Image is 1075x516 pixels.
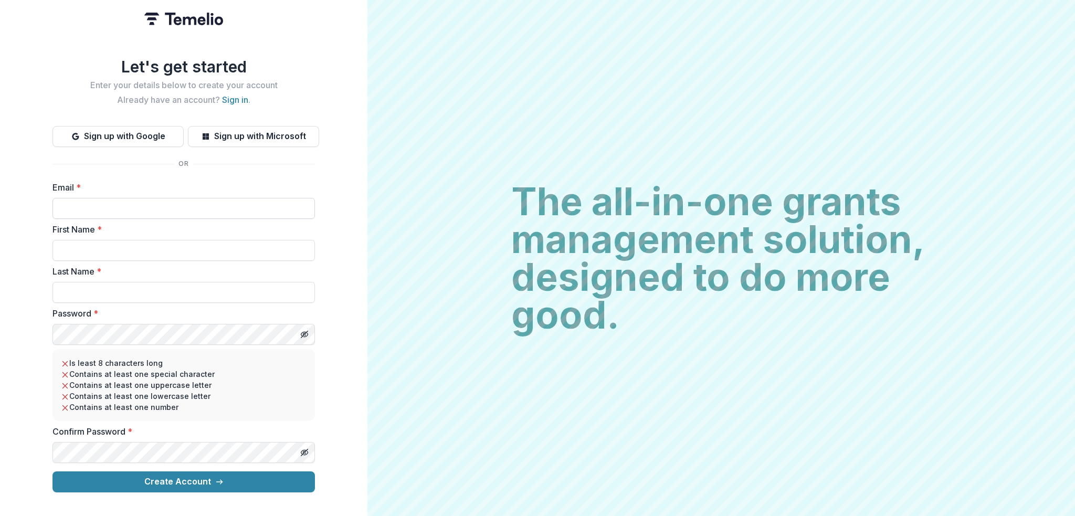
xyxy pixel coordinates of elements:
[52,57,315,76] h1: Let's get started
[296,326,313,343] button: Toggle password visibility
[52,80,315,90] h2: Enter your details below to create your account
[144,13,223,25] img: Temelio
[52,95,315,105] h2: Already have an account? .
[52,265,309,278] label: Last Name
[61,402,307,413] li: Contains at least one number
[296,444,313,461] button: Toggle password visibility
[52,126,184,147] button: Sign up with Google
[222,94,248,105] a: Sign in
[61,357,307,368] li: Is least 8 characters long
[52,471,315,492] button: Create Account
[61,391,307,402] li: Contains at least one lowercase letter
[61,380,307,391] li: Contains at least one uppercase letter
[61,368,307,380] li: Contains at least one special character
[52,181,309,194] label: Email
[52,307,309,320] label: Password
[52,223,309,236] label: First Name
[52,425,309,438] label: Confirm Password
[188,126,319,147] button: Sign up with Microsoft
